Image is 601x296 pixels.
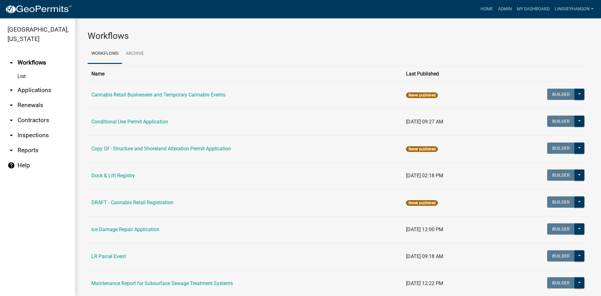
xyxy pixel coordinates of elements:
[496,3,514,15] a: Admin
[91,146,231,152] a: Copy Of - Structure and Shoreland Alteration Permit Application
[547,143,575,154] button: Builder
[547,116,575,127] button: Builder
[547,250,575,262] button: Builder
[547,169,575,181] button: Builder
[8,86,15,94] i: arrow_drop_down
[8,132,15,139] i: arrow_drop_down
[406,280,443,286] span: [DATE] 12:22 PM
[91,173,135,179] a: Dock & Lift Registry
[91,92,225,98] a: Cannabis Retail Businesses and Temporary Cannabis Events
[122,44,148,64] a: Archive
[547,89,575,100] button: Builder
[406,146,438,152] span: Never published
[8,162,15,169] i: help
[402,66,495,81] th: Last Published
[547,196,575,208] button: Builder
[88,66,402,81] th: Name
[514,3,552,15] a: My Dashboard
[8,59,15,66] i: arrow_drop_up
[91,119,168,125] a: Conditional Use Permit Application
[91,200,173,205] a: DRAFT - Cannabis Retail Registration
[91,253,126,259] a: LR Parcel Event
[88,31,588,41] h3: Workflows
[478,3,496,15] a: Home
[406,253,443,259] span: [DATE] 09:18 AM
[406,226,443,232] span: [DATE] 12:00 PM
[547,277,575,288] button: Builder
[91,280,233,286] a: Maintenance Report for Subsurface Sewage Treatment Systems
[8,117,15,124] i: arrow_drop_down
[88,44,122,64] a: Workflows
[406,200,438,206] span: Never published
[91,226,159,232] a: Ice Damage Repair Application
[8,147,15,154] i: arrow_drop_down
[406,119,443,125] span: [DATE] 09:27 AM
[406,92,438,98] span: Never published
[552,3,596,15] a: Lindseyhanson
[547,223,575,235] button: Builder
[406,173,443,179] span: [DATE] 02:18 PM
[8,101,15,109] i: arrow_drop_down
